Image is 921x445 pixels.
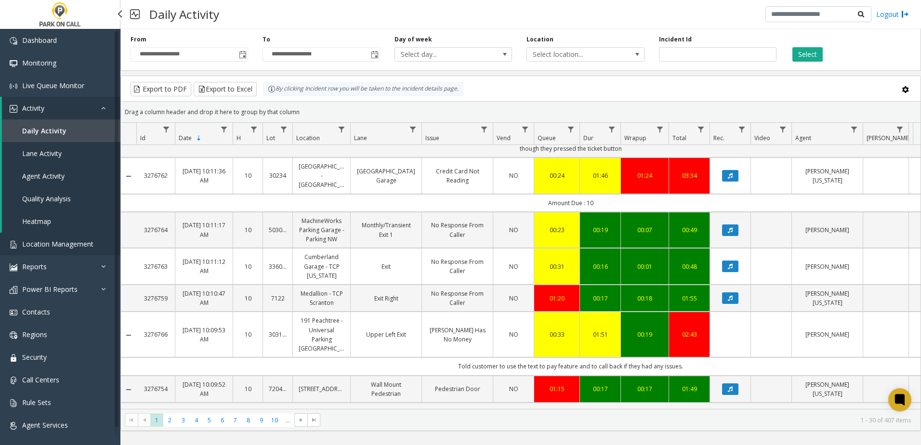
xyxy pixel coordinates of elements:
a: Wrapup Filter Menu [654,123,667,136]
span: Rule Sets [22,398,51,407]
a: [DATE] 10:10:47 AM [181,289,227,307]
a: 3276759 [142,294,169,303]
div: 00:07 [627,225,663,235]
a: 00:23 [540,225,574,235]
a: [PERSON_NAME][US_STATE] [798,167,857,185]
span: Go to the last page [307,413,320,427]
a: Total Filter Menu [695,123,708,136]
span: Power BI Reports [22,285,78,294]
a: 00:01 [627,262,663,271]
a: 336021 [269,262,287,271]
a: NO [499,384,528,393]
span: Page 3 [177,414,190,427]
span: Page 10 [268,414,281,427]
a: 00:17 [586,294,615,303]
label: To [263,35,270,44]
a: Exit [356,262,416,271]
a: 00:49 [675,225,704,235]
a: Wall Mount Pedestrian [356,380,416,398]
a: 00:33 [540,330,574,339]
span: Agent Activity [22,171,65,181]
a: 7122 [269,294,287,303]
a: 3276764 [142,225,169,235]
a: 303191 [269,330,287,339]
span: Vend [497,134,511,142]
a: 01:51 [586,330,615,339]
a: Queue Filter Menu [565,123,578,136]
a: [STREET_ADDRESS] [299,384,344,393]
img: 'icon' [10,37,17,45]
span: Location [296,134,320,142]
a: 02:43 [675,330,704,339]
a: 10 [239,225,257,235]
span: Page 8 [242,414,255,427]
span: Date [179,134,192,142]
span: Page 5 [203,414,216,427]
div: 01:49 [675,384,704,393]
span: Select location... [527,48,620,61]
span: Monitoring [22,58,56,67]
a: [GEOGRAPHIC_DATA] - [GEOGRAPHIC_DATA] [299,162,344,190]
a: 30234 [269,171,287,180]
a: [GEOGRAPHIC_DATA] Garage [356,167,416,185]
a: Daily Activity [2,119,120,142]
a: [PERSON_NAME] [798,225,857,235]
a: Rec. Filter Menu [736,123,749,136]
a: 00:18 [627,294,663,303]
div: 00:16 [586,262,615,271]
button: Export to PDF [131,82,191,96]
a: [DATE] 10:11:12 AM [181,257,227,275]
span: NO [509,330,518,339]
a: 01:15 [540,384,574,393]
span: Live Queue Monitor [22,81,84,90]
span: Toggle popup [369,48,380,61]
label: Location [526,35,553,44]
a: Monthly/Transient Exit 1 [356,221,416,239]
div: 00:19 [586,225,615,235]
img: 'icon' [10,399,17,407]
img: 'icon' [10,241,17,249]
a: 00:48 [675,262,704,271]
a: MachineWorks Parking Garage - Parking NW [299,216,344,244]
span: Toggle popup [237,48,248,61]
label: From [131,35,146,44]
span: Page 1 [150,414,163,427]
img: 'icon' [10,263,17,271]
a: 00:31 [540,262,574,271]
img: pageIcon [130,2,140,26]
a: 3276762 [142,171,169,180]
a: Dur Filter Menu [605,123,618,136]
span: Call Centers [22,375,59,384]
a: [DATE] 10:11:17 AM [181,221,227,239]
span: Security [22,353,47,362]
a: [DATE] 10:11:36 AM [181,167,227,185]
label: Day of week [395,35,432,44]
button: Select [792,47,823,62]
span: H [237,134,241,142]
a: 10 [239,171,257,180]
span: Heatmap [22,217,51,226]
a: 00:24 [540,171,574,180]
a: Location Filter Menu [335,123,348,136]
a: Cumberland Garage - TCP [US_STATE] [299,252,344,280]
a: Exit Right [356,294,416,303]
img: 'icon' [10,422,17,430]
span: Queue [538,134,556,142]
img: 'icon' [10,286,17,294]
span: [PERSON_NAME] [867,134,910,142]
a: 01:55 [675,294,704,303]
a: Pedestrian Door [428,384,487,393]
a: Video Filter Menu [776,123,789,136]
span: Activity [22,104,44,113]
a: 00:17 [586,384,615,393]
a: 01:20 [540,294,574,303]
a: 10 [239,330,257,339]
a: Agent Activity [2,165,120,187]
span: Reports [22,262,47,271]
span: Page 4 [190,414,203,427]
